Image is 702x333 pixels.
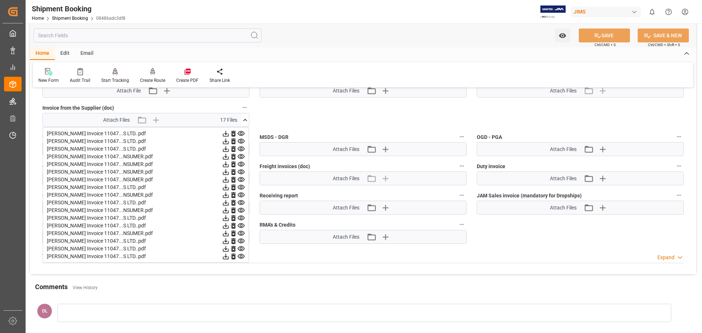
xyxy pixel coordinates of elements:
div: [PERSON_NAME] Invoice 11047...S LTD..pdf [47,130,245,137]
div: Create PDF [176,77,199,84]
div: JIMS [571,7,641,17]
div: New Form [38,77,59,84]
span: 17 Files [220,116,237,124]
button: JIMS [571,5,644,19]
div: [PERSON_NAME] Invoice 11047...NSUMER.pdf [47,230,245,237]
div: [PERSON_NAME] Invoice 11047...NSUMER.pdf [47,168,245,176]
span: Claim documents [42,192,83,200]
button: JAM Sales invoice (mandatory for Dropships) [674,190,684,200]
button: show 0 new notifications [644,4,660,20]
div: [PERSON_NAME] Invoice 11047...S LTD..pdf [47,237,245,245]
div: [PERSON_NAME] Invoice 11047...NSUMER.pdf [47,191,245,199]
div: Home [30,48,55,60]
div: Create Route [140,77,165,84]
span: JAM Sales invoice (mandatory for Dropships) [477,192,582,200]
span: DL [42,308,48,314]
span: Preferential tariff [42,133,83,141]
input: Search Fields [34,29,261,42]
span: Attach File [117,87,141,95]
div: Audit Trail [70,77,90,84]
span: Attach Files [333,87,359,95]
div: Start Tracking [101,77,129,84]
span: Quote (Freight and/or any additional charges) [42,163,149,170]
div: Email [75,48,99,60]
button: Invoice from the Supplier (doc) [240,103,249,112]
div: [PERSON_NAME] Invoice 11047...S LTD..pdf [47,199,245,207]
span: Attach Files [103,116,130,124]
span: Attach Files [550,145,577,153]
span: Ctrl/CMD + S [595,42,616,48]
button: Duty invoice [674,161,684,171]
span: Attach Files [333,204,359,212]
span: Duty invoice [477,163,505,170]
div: Expand [657,254,675,261]
button: open menu [555,29,570,42]
div: Edit [55,48,75,60]
span: RMA's & Credits [260,221,295,229]
span: MSDS - DGR [260,133,288,141]
div: [PERSON_NAME] Invoice 11047...NSUMER.pdf [47,160,245,168]
h2: Comments [35,282,68,292]
div: Shipment Booking [32,3,125,14]
span: Proof of Delivery (POD) [42,221,96,229]
div: [PERSON_NAME] Invoice 11047...S LTD..pdf [47,253,245,260]
img: Exertis%20JAM%20-%20Email%20Logo.jpg_1722504956.jpg [540,5,566,18]
button: SAVE [579,29,630,42]
button: MSDS - DGR [457,132,467,141]
button: Freight invoices (doc) [457,161,467,171]
span: Invoice from the Supplier (doc) [42,104,114,112]
div: [PERSON_NAME] Invoice 11047...NSUMER.pdf [47,176,245,183]
span: Attach Files [333,175,359,182]
span: Attach Files [550,87,577,95]
a: Shipment Booking [52,16,88,21]
div: [PERSON_NAME] Invoice 11047...S LTD..pdf [47,145,245,153]
span: Receiving report [260,192,298,200]
span: Ctrl/CMD + Shift + S [648,42,680,48]
div: [PERSON_NAME] Invoice 11047...S LTD..pdf [47,222,245,230]
span: Attach Files [333,233,359,241]
span: Attach Files [550,175,577,182]
a: View History [73,285,98,290]
span: Attach Files [333,145,359,153]
div: [PERSON_NAME] Invoice 11047...NSUMER.pdf [47,153,245,160]
h2: Vendor Link [42,251,78,261]
button: OGD - PGA [674,132,684,141]
div: [PERSON_NAME] Invoice 11047...S LTD..pdf [47,137,245,145]
div: [PERSON_NAME] Invoice 11047...S LTD..pdf [47,214,245,222]
span: OGD - PGA [477,133,502,141]
span: Attach Files [550,204,577,212]
div: [PERSON_NAME] Invoice 11047...NSUMER.pdf [47,207,245,214]
button: Help Center [660,4,677,20]
div: [PERSON_NAME] Invoice 11047...S LTD..pdf [47,183,245,191]
div: [PERSON_NAME] Invoice 11047...S LTD..pdf [47,245,245,253]
span: Freight invoices (doc) [260,163,310,170]
button: SAVE & NEW [638,29,689,42]
button: RMA's & Credits [457,220,467,229]
div: Share Link [210,77,230,84]
button: Receiving report [457,190,467,200]
a: Home [32,16,44,21]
